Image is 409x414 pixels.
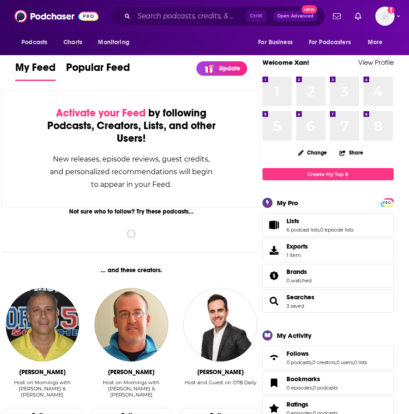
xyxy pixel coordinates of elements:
[287,350,309,358] span: Follows
[287,268,311,276] a: Brands
[262,213,394,237] span: Lists
[368,36,383,49] span: More
[353,359,354,365] span: ,
[266,377,283,389] a: Bookmarks
[309,36,351,49] span: For Podcasters
[287,217,299,225] span: Lists
[303,34,364,51] button: open menu
[266,295,283,307] a: Searches
[277,199,298,207] div: My Pro
[287,293,315,301] a: Searches
[287,375,320,383] span: Bookmarks
[358,58,394,67] a: View Profile
[287,268,307,276] span: Brands
[351,9,365,24] a: Show notifications dropdown
[252,34,304,51] button: open menu
[262,289,394,313] span: Searches
[287,375,338,383] a: Bookmarks
[98,36,129,49] span: Monitoring
[219,65,240,72] p: Update
[287,359,311,365] a: 0 podcasts
[301,5,317,14] span: New
[336,359,353,365] a: 0 users
[375,7,395,26] img: User Profile
[382,199,392,205] a: PRO
[382,200,392,206] span: PRO
[134,9,246,23] input: Search podcasts, credits, & more...
[185,379,256,398] div: Host and Guest on OTB Daily
[1,267,261,274] div: ... and these creators.
[375,7,395,26] button: Show profile menu
[196,61,247,76] a: Update
[266,351,283,364] a: Follows
[94,288,168,362] img: Eli Savoie
[262,239,394,262] a: Exports
[91,379,172,398] div: Host on Mornings with Greg & Eli
[273,11,318,21] button: Open AdvancedNew
[58,34,87,51] a: Charts
[15,61,56,81] a: My Feed
[277,331,311,340] div: My Activity
[287,217,353,225] a: Lists
[262,264,394,288] span: Brands
[14,8,98,25] img: Podchaser - Follow, Share and Rate Podcasts
[362,34,394,51] button: open menu
[287,242,308,250] span: Exports
[287,385,312,391] a: 0 episodes
[66,61,130,81] a: Popular Feed
[266,244,283,256] span: Exports
[45,107,217,145] div: by following Podcasts, Creators, Lists, and other Users!
[66,61,130,79] span: Popular Feed
[262,346,394,369] span: Follows
[108,368,154,376] div: Eli Savoie
[320,227,353,233] a: 0 episode lists
[92,34,140,51] button: open menu
[313,385,338,391] a: 0 podcasts
[287,400,308,408] span: Ratings
[354,359,367,365] a: 0 lists
[56,106,146,119] span: Activate your Feed
[185,379,256,386] div: Host and Guest on OTB Daily
[287,303,304,309] a: 3 saved
[45,153,217,191] div: New releases, episode reviews, guest credits, and personalized recommendations will begin to appe...
[339,144,364,161] button: Share
[266,219,283,231] a: Lists
[262,371,394,395] span: Bookmarks
[15,34,59,51] button: open menu
[183,288,257,362] img: Joe Molloy
[1,379,83,398] div: Host on Mornings with Greg & Eli
[262,58,309,67] a: Welcome Xan!
[336,359,336,365] span: ,
[262,168,394,180] a: Create My Top 8
[293,147,332,158] button: Change
[21,36,47,49] span: Podcasts
[287,350,367,358] a: Follows
[388,7,395,14] svg: Add a profile image
[329,9,344,24] a: Show notifications dropdown
[1,208,261,215] div: Not sure who to follow? Try these podcasts...
[287,400,338,408] a: Ratings
[1,379,83,398] div: Host on Mornings with [PERSON_NAME] & [PERSON_NAME]
[319,227,320,233] span: ,
[287,252,308,258] span: 1 item
[246,11,266,22] span: Ctrl K
[6,288,80,362] img: Greg Gaston
[312,385,313,391] span: ,
[15,61,56,79] span: My Feed
[91,379,172,398] div: Host on Mornings with [PERSON_NAME] & [PERSON_NAME]
[258,36,293,49] span: For Business
[110,6,325,26] div: Search podcasts, credits, & more...
[197,368,244,376] div: Joe Molloy
[277,14,314,18] span: Open Advanced
[19,368,66,376] div: Greg Gaston
[266,270,283,282] a: Brands
[375,7,395,26] span: Logged in as xan.giglio
[63,36,82,49] span: Charts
